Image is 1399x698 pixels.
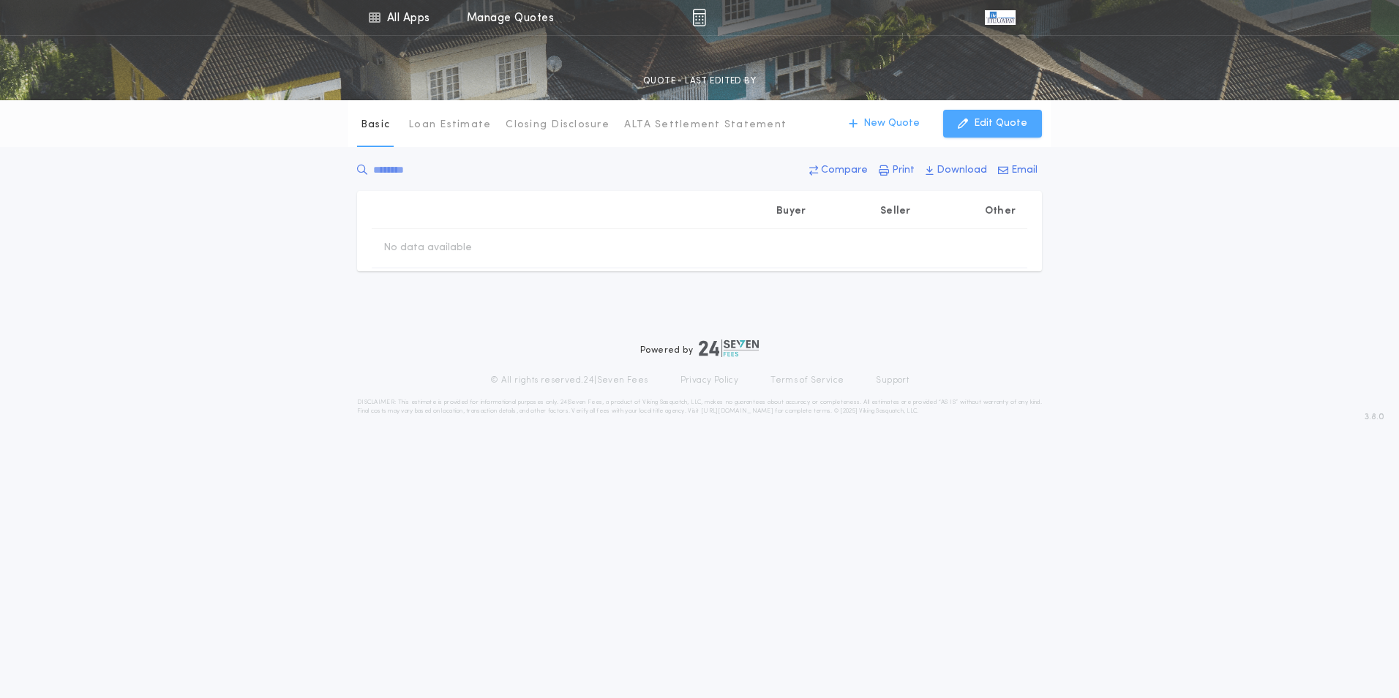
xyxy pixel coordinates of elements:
p: Other [985,204,1016,219]
p: Email [1011,163,1038,178]
p: Loan Estimate [408,118,491,132]
button: Compare [805,157,872,184]
p: Edit Quote [974,116,1027,131]
button: Print [874,157,919,184]
p: QUOTE - LAST EDITED BY [643,74,756,89]
button: Edit Quote [943,110,1042,138]
span: 3.8.0 [1365,410,1384,424]
p: Download [937,163,987,178]
td: No data available [372,229,484,267]
a: Support [876,375,909,386]
button: New Quote [834,110,934,138]
p: Seller [880,204,911,219]
p: ALTA Settlement Statement [624,118,787,132]
button: Download [921,157,991,184]
a: [URL][DOMAIN_NAME] [701,408,773,414]
a: Terms of Service [770,375,844,386]
p: Basic [361,118,390,132]
p: Closing Disclosure [506,118,610,132]
p: DISCLAIMER: This estimate is provided for informational purposes only. 24|Seven Fees, a product o... [357,398,1042,416]
div: Powered by [640,339,759,357]
p: © All rights reserved. 24|Seven Fees [490,375,648,386]
p: New Quote [863,116,920,131]
button: Email [994,157,1042,184]
p: Print [892,163,915,178]
img: logo [699,339,759,357]
p: Buyer [776,204,806,219]
a: Privacy Policy [680,375,739,386]
p: Compare [821,163,868,178]
img: vs-icon [985,10,1016,25]
img: img [692,9,706,26]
